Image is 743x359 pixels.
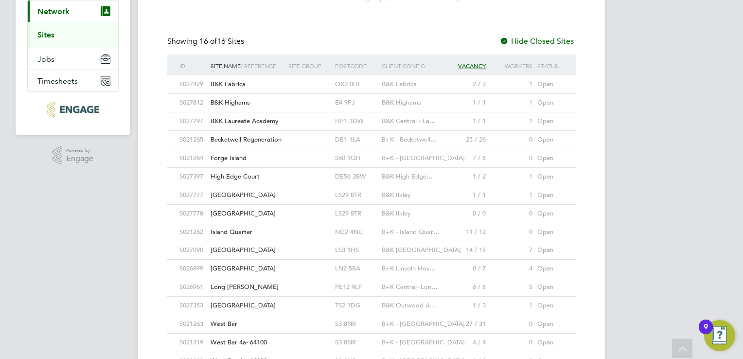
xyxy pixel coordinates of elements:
div: S027778 [177,205,208,223]
div: 9 [704,327,708,340]
div: S021263 [177,315,208,333]
div: S021264 [177,149,208,167]
div: 1 [488,112,535,130]
span: B&K Central - La… [382,117,436,125]
div: Open [535,278,566,296]
span: High Edge Court [211,172,260,180]
span: Island Quarter [211,228,252,236]
span: [GEOGRAPHIC_DATA] [211,209,276,217]
span: Becketwell Regeneration [211,135,282,144]
div: E4 9PJ [333,94,379,112]
a: S027090[GEOGRAPHIC_DATA] LS3 1HSB&K [GEOGRAPHIC_DATA]14 / 157Open [177,241,566,249]
span: [GEOGRAPHIC_DATA] [211,191,276,199]
div: Workers [488,54,535,77]
span: B&K Ilkley [382,191,411,199]
img: bandk-logo-retina.png [47,102,99,117]
a: S027429B&K Fabrica OX2 0HFB&K Fabrica2 / 21Open [177,75,566,83]
span: B+K - [GEOGRAPHIC_DATA] [382,154,465,162]
span: B&K Highams [211,98,250,107]
div: PE12 9LF [333,278,379,296]
div: HP1 3DW [333,112,379,130]
div: S027812 [177,94,208,112]
label: Hide Closed Sites [499,36,574,46]
a: S027812B&K Highams E4 9PJB&K Highams1 / 11Open [177,93,566,102]
div: 1 [488,297,535,315]
div: 11 / 12 [442,223,488,241]
span: Engage [66,155,93,163]
div: 2 / 2 [442,75,488,93]
div: S3 8NR [333,334,379,352]
a: Powered byEngage [53,146,94,165]
button: Jobs [28,48,118,70]
div: Client Config [379,54,442,77]
div: Open [535,94,566,112]
div: 1 [488,94,535,112]
div: Open [535,241,566,259]
div: 0 [488,149,535,167]
div: 7 / 8 [442,149,488,167]
div: NG2 4NU [333,223,379,241]
a: S021263West Bar S3 8NRB+K - [GEOGRAPHIC_DATA]27 / 310Open [177,315,566,323]
span: 16 Sites [199,36,244,46]
div: S021319 [177,334,208,352]
span: B+K - Island Quar… [382,228,440,236]
span: B&K Fabrica [382,80,417,88]
div: 25 / 26 [442,131,488,149]
span: B+K Lincoln Hos… [382,264,436,272]
span: Powered by [66,146,93,155]
div: Open [535,315,566,333]
span: B&K Outwood A… [382,301,436,309]
div: 1 / 1 [442,112,488,130]
div: DE1 1LA [333,131,379,149]
span: B&K Laureate Academy [211,117,279,125]
div: Network [28,22,118,48]
a: S026961Long [PERSON_NAME] PE12 9LFB+K Central- Lon…6 / 85Open [177,278,566,286]
div: Open [535,334,566,352]
a: S026899[GEOGRAPHIC_DATA] LN2 5RAB+K Lincoln Hos…0 / 74Open [177,259,566,268]
div: S021262 [177,223,208,241]
span: / Reference [241,62,276,70]
div: 4 [488,260,535,278]
span: B&K Highams [382,98,421,107]
div: 6 / 8 [442,278,488,296]
div: 4 / 4 [442,334,488,352]
div: Open [535,149,566,167]
div: 14 / 15 [442,241,488,259]
a: Go to home page [27,102,119,117]
div: 1 / 1 [442,186,488,204]
div: 1 / 1 [442,94,488,112]
div: S3 8NR [333,315,379,333]
a: S027353[GEOGRAPHIC_DATA] TS2 1DGB&K Outwood A…1 / 31Open [177,296,566,305]
span: B+K - [GEOGRAPHIC_DATA] [382,320,465,328]
div: 1 / 2 [442,168,488,186]
a: S027397High Edge Court DE56 2BWB&K High Edge…1 / 21Open [177,167,566,176]
a: S021264Forge Island S60 1QHB+K - [GEOGRAPHIC_DATA]7 / 80Open [177,149,566,157]
a: S027778[GEOGRAPHIC_DATA] LS29 8TRB&K Ilkley0 / 00Open [177,204,566,213]
div: LS3 1HS [333,241,379,259]
span: 16 of [199,36,217,46]
div: Open [535,131,566,149]
div: LS29 8TR [333,205,379,223]
div: S027777 [177,186,208,204]
div: LN2 5RA [333,260,379,278]
span: B&K High Edge… [382,172,433,180]
span: [GEOGRAPHIC_DATA] [211,264,276,272]
span: B+K - [GEOGRAPHIC_DATA] [382,338,465,346]
div: 0 [488,205,535,223]
div: S027090 [177,241,208,259]
span: Jobs [37,54,54,64]
button: Open Resource Center, 9 new notifications [704,320,735,351]
span: West Bar 4a- 64100 [211,338,267,346]
div: 1 / 3 [442,297,488,315]
div: 0 / 0 [442,205,488,223]
div: Open [535,75,566,93]
div: 27 / 31 [442,315,488,333]
div: DE56 2BW [333,168,379,186]
div: Showing [167,36,246,47]
div: Open [535,186,566,204]
a: S021319West Bar 4a- 64100 S3 8NRB+K - [GEOGRAPHIC_DATA]4 / 40Open [177,333,566,341]
span: Long [PERSON_NAME] [211,283,279,291]
div: S027397 [177,168,208,186]
div: Open [535,297,566,315]
div: Site Group [286,54,333,77]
